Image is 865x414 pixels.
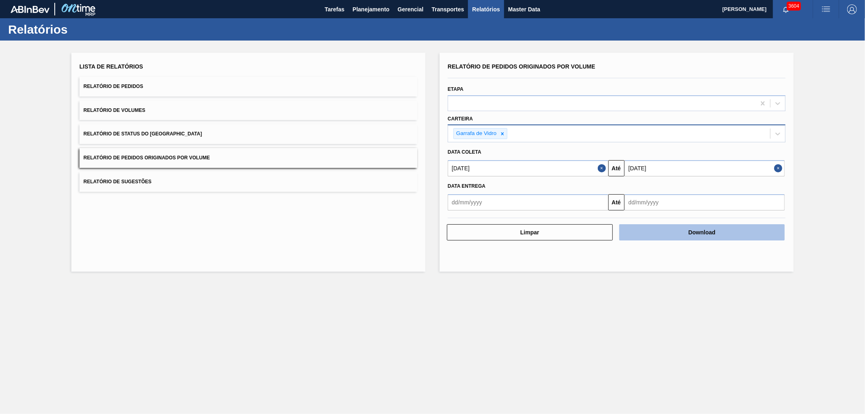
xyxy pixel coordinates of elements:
[84,84,143,89] span: Relatório de Pedidos
[79,77,417,97] button: Relatório de Pedidos
[448,183,485,189] span: Data Entrega
[448,63,595,70] span: Relatório de Pedidos Originados por Volume
[508,4,540,14] span: Master Data
[11,6,49,13] img: TNhmsLtSVTkK8tSr43FrP2fwEKptu5GPRR3wAAAABJRU5ErkJggg==
[79,101,417,120] button: Relatório de Volumes
[625,194,785,210] input: dd/mm/yyyy
[787,2,801,11] span: 3604
[448,160,608,176] input: dd/mm/yyyy
[821,4,831,14] img: userActions
[352,4,389,14] span: Planejamento
[84,179,152,184] span: Relatório de Sugestões
[8,25,152,34] h1: Relatórios
[79,124,417,144] button: Relatório de Status do [GEOGRAPHIC_DATA]
[625,160,785,176] input: dd/mm/yyyy
[448,194,608,210] input: dd/mm/yyyy
[847,4,857,14] img: Logout
[608,194,625,210] button: Até
[79,172,417,192] button: Relatório de Sugestões
[84,107,145,113] span: Relatório de Volumes
[447,224,613,240] button: Limpar
[773,4,799,15] button: Notificações
[598,160,608,176] button: Close
[448,116,473,122] label: Carteira
[79,148,417,168] button: Relatório de Pedidos Originados por Volume
[774,160,785,176] button: Close
[79,63,143,70] span: Lista de Relatórios
[84,155,210,161] span: Relatório de Pedidos Originados por Volume
[608,160,625,176] button: Até
[454,129,498,139] div: Garrafa de Vidro
[619,224,785,240] button: Download
[398,4,424,14] span: Gerencial
[448,86,464,92] label: Etapa
[448,149,481,155] span: Data coleta
[472,4,500,14] span: Relatórios
[325,4,345,14] span: Tarefas
[84,131,202,137] span: Relatório de Status do [GEOGRAPHIC_DATA]
[431,4,464,14] span: Transportes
